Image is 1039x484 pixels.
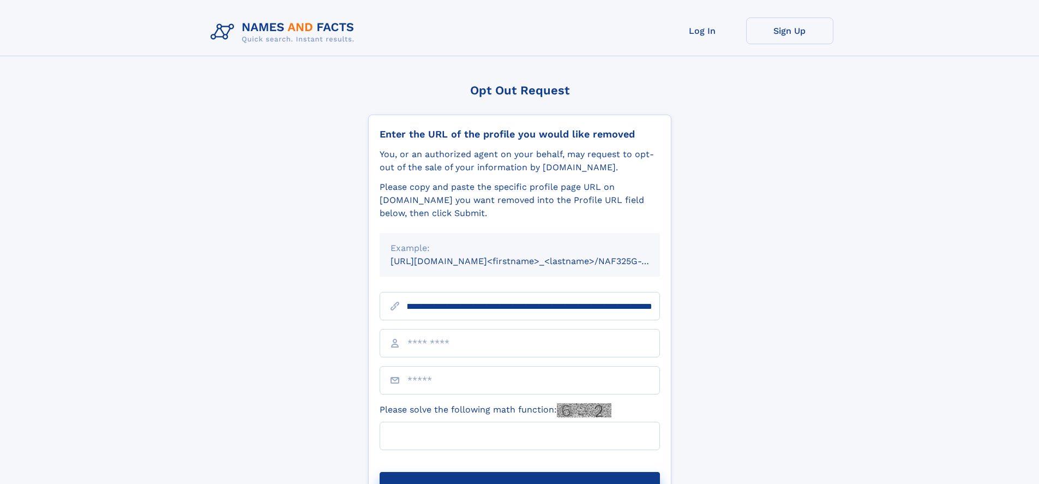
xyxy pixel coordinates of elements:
[746,17,833,44] a: Sign Up
[368,83,671,97] div: Opt Out Request
[391,242,649,255] div: Example:
[380,128,660,140] div: Enter the URL of the profile you would like removed
[391,256,681,266] small: [URL][DOMAIN_NAME]<firstname>_<lastname>/NAF325G-xxxxxxxx
[380,181,660,220] div: Please copy and paste the specific profile page URL on [DOMAIN_NAME] you want removed into the Pr...
[380,403,611,417] label: Please solve the following math function:
[659,17,746,44] a: Log In
[380,148,660,174] div: You, or an authorized agent on your behalf, may request to opt-out of the sale of your informatio...
[206,17,363,47] img: Logo Names and Facts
